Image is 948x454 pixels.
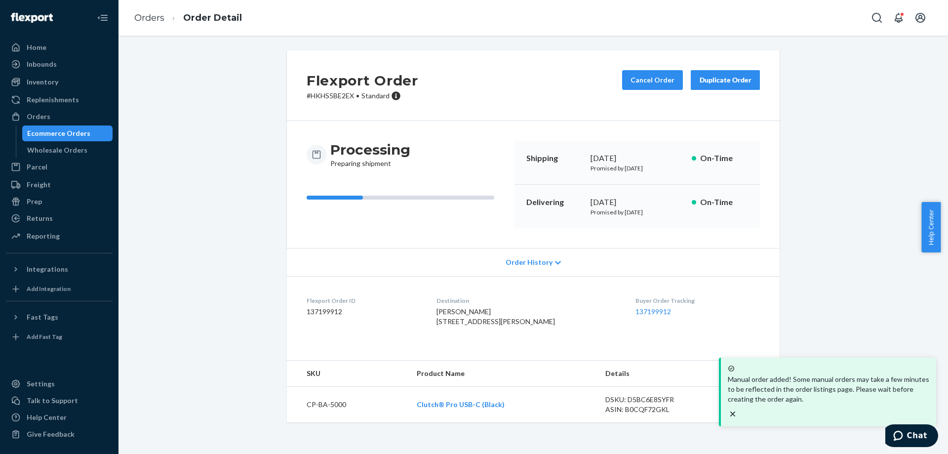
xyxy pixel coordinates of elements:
[6,74,113,90] a: Inventory
[635,296,760,305] dt: Buyer Order Tracking
[356,91,359,100] span: •
[699,75,751,85] div: Duplicate Order
[27,379,55,389] div: Settings
[6,92,113,108] a: Replenishments
[27,332,62,341] div: Add Fast Tag
[591,153,684,164] div: [DATE]
[6,376,113,392] a: Settings
[287,387,409,423] td: CP-BA-5000
[506,257,553,267] span: Order History
[6,210,113,226] a: Returns
[183,12,242,23] a: Order Detail
[526,153,583,164] p: Shipping
[22,142,113,158] a: Wholesale Orders
[605,405,698,414] div: ASIN: B0CQF72GKL
[93,8,113,28] button: Close Navigation
[22,125,113,141] a: Ecommerce Orders
[635,307,671,316] a: 137199912
[27,413,67,422] div: Help Center
[27,77,58,87] div: Inventory
[921,202,941,252] button: Help Center
[700,197,748,208] p: On-Time
[307,70,418,91] h2: Flexport Order
[409,361,597,387] th: Product Name
[126,3,250,33] ol: breadcrumbs
[6,56,113,72] a: Inbounds
[6,410,113,425] a: Help Center
[885,424,938,449] iframe: Opens a widget where you can chat to one of our agents
[867,8,887,28] button: Open Search Box
[6,309,113,325] button: Fast Tags
[27,128,90,138] div: Ecommerce Orders
[27,231,60,241] div: Reporting
[591,164,684,172] p: Promised by [DATE]
[27,285,71,293] div: Add Integration
[417,400,505,409] a: Clutch® Pro USB-C (Black)
[436,296,620,305] dt: Destination
[287,361,409,387] th: SKU
[6,329,113,345] a: Add Fast Tag
[27,180,51,190] div: Freight
[622,70,683,90] button: Cancel Order
[728,374,929,404] p: Manual order added! Some manual orders may take a few minutes to be reflected in the order listin...
[27,42,46,52] div: Home
[27,59,57,69] div: Inbounds
[11,13,53,23] img: Flexport logo
[330,141,410,159] h3: Processing
[691,70,760,90] button: Duplicate Order
[27,145,87,155] div: Wholesale Orders
[591,197,684,208] div: [DATE]
[27,429,75,439] div: Give Feedback
[591,208,684,216] p: Promised by [DATE]
[330,141,410,168] div: Preparing shipment
[27,396,78,406] div: Talk to Support
[6,393,113,409] button: Talk to Support
[307,91,418,101] p: # HKHS5BE2EX
[27,95,79,105] div: Replenishments
[27,264,68,274] div: Integrations
[6,194,113,209] a: Prep
[728,409,738,419] svg: close toast
[6,261,113,277] button: Integrations
[6,109,113,124] a: Orders
[361,91,390,100] span: Standard
[307,296,421,305] dt: Flexport Order ID
[27,162,47,172] div: Parcel
[706,387,780,423] td: 1
[27,197,42,206] div: Prep
[706,361,780,387] th: Qty
[134,12,164,23] a: Orders
[27,112,50,122] div: Orders
[700,153,748,164] p: On-Time
[605,395,698,405] div: DSKU: D5BC6E8SYFR
[6,40,113,55] a: Home
[6,177,113,193] a: Freight
[6,281,113,297] a: Add Integration
[526,197,583,208] p: Delivering
[27,213,53,223] div: Returns
[27,312,58,322] div: Fast Tags
[6,228,113,244] a: Reporting
[307,307,421,317] dd: 137199912
[597,361,706,387] th: Details
[910,8,930,28] button: Open account menu
[436,307,555,326] span: [PERSON_NAME] [STREET_ADDRESS][PERSON_NAME]
[889,8,908,28] button: Open notifications
[6,426,113,442] button: Give Feedback
[6,159,113,175] a: Parcel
